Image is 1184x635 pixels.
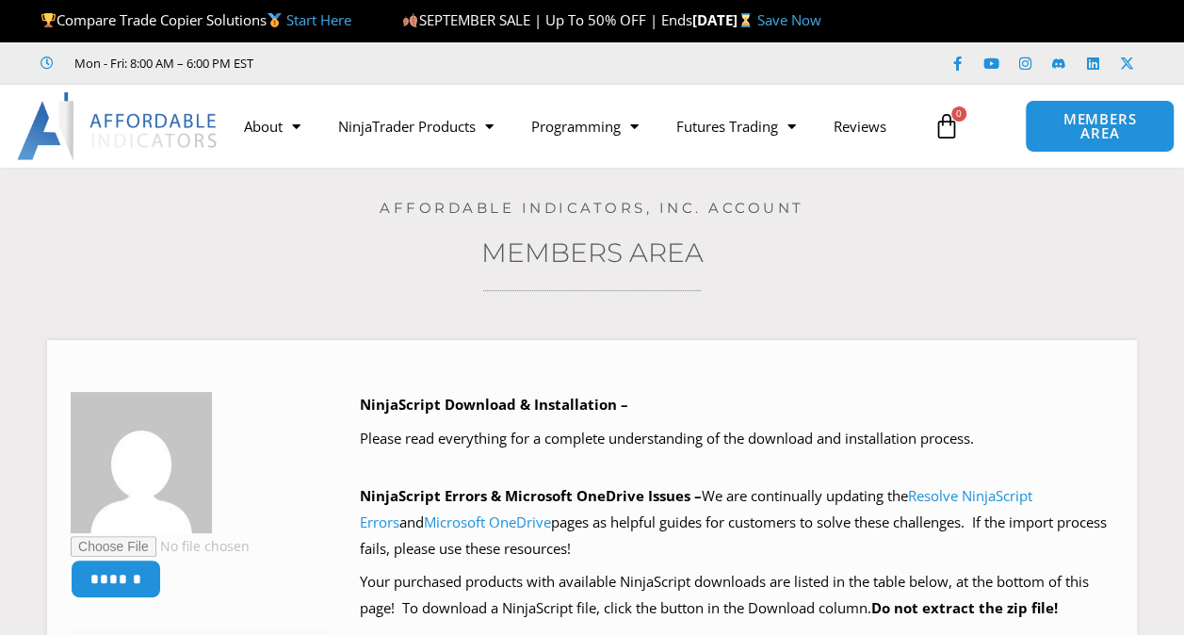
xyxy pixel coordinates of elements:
nav: Menu [225,105,924,148]
img: ⌛ [738,13,753,27]
a: Save Now [757,10,821,29]
a: Resolve NinjaScript Errors [360,486,1032,531]
span: Compare Trade Copier Solutions [41,10,351,29]
b: NinjaScript Download & Installation – [360,395,628,414]
a: Members Area [481,236,704,269]
img: 6f25d917e6fbeb822d677d8993c5088e2ac1720d26c67392a116c43f2d724d36 [71,392,212,533]
p: Please read everything for a complete understanding of the download and installation process. [360,426,1113,452]
span: Mon - Fri: 8:00 AM – 6:00 PM EST [70,52,253,74]
img: LogoAI | Affordable Indicators – NinjaTrader [17,92,219,160]
b: NinjaScript Errors & Microsoft OneDrive Issues – [360,486,702,505]
p: Your purchased products with available NinjaScript downloads are listed in the table below, at th... [360,569,1113,622]
span: MEMBERS AREA [1045,112,1154,140]
a: Microsoft OneDrive [424,513,551,531]
a: Start Here [286,10,351,29]
a: NinjaTrader Products [319,105,512,148]
a: About [225,105,319,148]
iframe: Customer reviews powered by Trustpilot [280,54,562,73]
span: SEPTEMBER SALE | Up To 50% OFF | Ends [402,10,691,29]
span: 0 [951,106,966,122]
a: Futures Trading [657,105,815,148]
a: Programming [512,105,657,148]
p: We are continually updating the and pages as helpful guides for customers to solve these challeng... [360,483,1113,562]
a: Reviews [815,105,905,148]
a: Affordable Indicators, Inc. Account [380,199,804,217]
b: Do not extract the zip file! [871,598,1058,617]
a: MEMBERS AREA [1025,100,1174,153]
img: 🏆 [41,13,56,27]
strong: [DATE] [691,10,756,29]
a: 0 [905,99,988,154]
img: 🍂 [403,13,417,27]
img: 🥇 [268,13,282,27]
